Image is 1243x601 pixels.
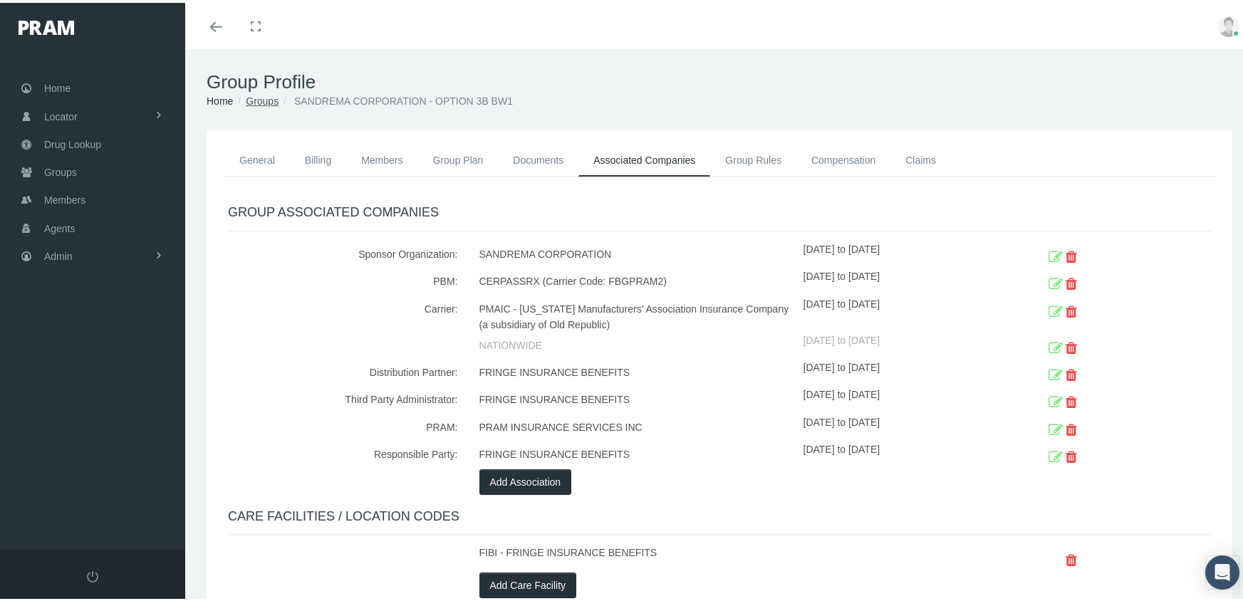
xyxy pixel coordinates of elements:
div: Carrier: [217,293,469,330]
div: PBM: [217,266,469,293]
a: Members [346,142,417,173]
a: General [224,142,290,173]
span: Members [44,184,85,211]
span: Locator [44,100,78,127]
div: [DATE] to [DATE] [803,330,1004,357]
button: Add Association [479,466,572,492]
button: Add Care Facility [479,570,577,595]
div: NATIONWIDE [469,330,803,357]
a: Group Plan [418,142,499,173]
a: Associated Companies [578,142,710,174]
div: PMAIC - [US_STATE] Manufacturers’ Association Insurance Company (a subsidiary of Old Republic) [469,293,803,330]
img: PRAM_20_x_78.png [19,18,74,32]
div: FRINGE INSURANCE BENEFITS [469,384,803,411]
div: [DATE] to [DATE] [803,293,1004,330]
div: [DATE] to [DATE] [803,266,1004,293]
span: Groups [44,156,77,183]
span: SANDREMA CORPORATION - OPTION 3B BW1 [294,93,513,104]
div: FRINGE INSURANCE BENEFITS [469,439,803,466]
a: Documents [498,142,578,173]
span: Agents [44,212,76,239]
div: SANDREMA CORPORATION [469,239,803,266]
a: Billing [290,142,346,173]
a: Compensation [796,142,890,173]
div: [DATE] to [DATE] [803,439,1004,466]
a: Claims [890,142,951,173]
a: Group Rules [710,142,796,173]
span: Admin [44,240,73,267]
div: [DATE] to [DATE] [803,412,1004,439]
a: Home [207,93,233,104]
a: Groups [246,93,279,104]
h1: Group Profile [207,68,1232,90]
div: Distribution Partner: [217,357,469,384]
img: user-placeholder.jpg [1218,13,1239,34]
h4: CARE FACILITIES / LOCATION CODES [228,506,1211,522]
div: PRAM INSURANCE SERVICES INC [469,412,803,439]
div: [DATE] to [DATE] [803,357,1004,384]
div: FIBI - FRINGE INSURANCE BENEFITS [469,542,803,569]
div: PRAM: [217,412,469,439]
div: Third Party Administrator: [217,384,469,411]
div: CERPASSRX (Carrier Code: FBGPRAM2) [469,266,803,293]
div: [DATE] to [DATE] [803,239,1004,266]
div: Open Intercom Messenger [1205,553,1239,587]
div: Responsible Party: [217,439,469,466]
span: Drug Lookup [44,128,101,155]
span: Home [44,72,71,99]
div: FRINGE INSURANCE BENEFITS [469,357,803,384]
div: [DATE] to [DATE] [803,384,1004,411]
h4: GROUP ASSOCIATED COMPANIES [228,202,1211,218]
div: Sponsor Organization: [217,239,469,266]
